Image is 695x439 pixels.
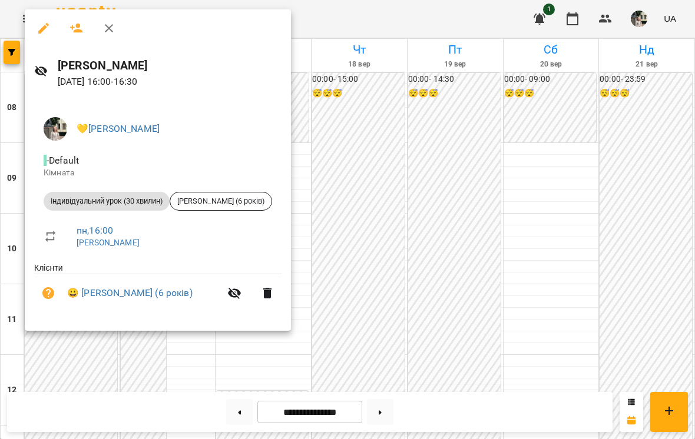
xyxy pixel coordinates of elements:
[170,196,272,207] span: [PERSON_NAME] (6 років)
[77,238,140,247] a: [PERSON_NAME]
[58,56,282,75] h6: [PERSON_NAME]
[44,167,272,179] p: Кімната
[170,192,272,211] div: [PERSON_NAME] (6 років)
[77,225,113,236] a: пн , 16:00
[44,196,170,207] span: Індивідуальний урок (30 хвилин)
[58,75,282,89] p: [DATE] 16:00 - 16:30
[77,123,160,134] a: 💛[PERSON_NAME]
[34,279,62,307] button: Візит ще не сплачено. Додати оплату?
[44,117,67,141] img: cf4d6eb83d031974aacf3fedae7611bc.jpeg
[67,286,193,300] a: 😀 [PERSON_NAME] (6 років)
[44,155,81,166] span: - Default
[34,262,282,317] ul: Клієнти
